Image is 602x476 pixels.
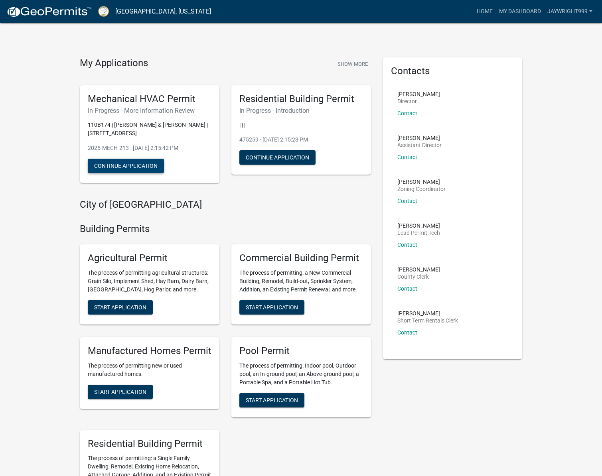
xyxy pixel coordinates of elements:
button: Start Application [88,385,153,399]
h5: Mechanical HVAC Permit [88,93,211,105]
h5: Agricultural Permit [88,252,211,264]
button: Continue Application [239,150,316,165]
a: Contact [397,242,417,248]
p: 2025-MECH-213 - [DATE] 2:15:42 PM [88,144,211,152]
h5: Residential Building Permit [239,93,363,105]
p: County Clerk [397,274,440,279]
img: Putnam County, Georgia [98,6,109,17]
p: The process of permitting: a New Commercial Building, Remodel, Build-out, Sprinkler System, Addit... [239,269,363,294]
p: [PERSON_NAME] [397,135,442,141]
span: Start Application [94,304,146,310]
span: Start Application [94,388,146,395]
a: Contact [397,285,417,292]
h5: Manufactured Homes Permit [88,345,211,357]
h4: Building Permits [80,223,371,235]
h4: City of [GEOGRAPHIC_DATA] [80,199,371,210]
p: [PERSON_NAME] [397,223,440,228]
a: jaywright999 [544,4,596,19]
a: My Dashboard [496,4,544,19]
a: Home [474,4,496,19]
p: | | | [239,121,363,129]
h5: Pool Permit [239,345,363,357]
button: Start Application [239,300,304,315]
p: The process of permitting new or used manufactured homes. [88,362,211,378]
p: [PERSON_NAME] [397,179,446,185]
button: Start Application [88,300,153,315]
p: Director [397,98,440,104]
span: Start Application [246,304,298,310]
h5: Contacts [391,65,515,77]
a: Contact [397,110,417,116]
a: Contact [397,154,417,160]
button: Show More [334,57,371,71]
p: Short Term Rentals Clerk [397,318,458,323]
h6: In Progress - More Information Review [88,107,211,114]
p: [PERSON_NAME] [397,267,440,272]
span: Start Application [246,397,298,403]
p: 475259 - [DATE] 2:15:23 PM [239,136,363,144]
a: Contact [397,198,417,204]
p: [PERSON_NAME] [397,311,458,316]
h5: Commercial Building Permit [239,252,363,264]
button: Continue Application [88,159,164,173]
a: [GEOGRAPHIC_DATA], [US_STATE] [115,5,211,18]
p: The process of permitting agricultural structures: Grain Silo, Implement Shed, Hay Barn, Dairy Ba... [88,269,211,294]
p: The process of permitting: Indoor pool, Outdoor pool, an In-ground pool, an Above-ground pool, a ... [239,362,363,387]
a: Contact [397,329,417,336]
p: 110B174 | [PERSON_NAME] & [PERSON_NAME] | [STREET_ADDRESS] [88,121,211,138]
p: Assistant Director [397,142,442,148]
h6: In Progress - Introduction [239,107,363,114]
h4: My Applications [80,57,148,69]
p: Lead Permit Tech [397,230,440,236]
p: [PERSON_NAME] [397,91,440,97]
h5: Residential Building Permit [88,438,211,450]
p: Zoning Coordinator [397,186,446,192]
button: Start Application [239,393,304,407]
